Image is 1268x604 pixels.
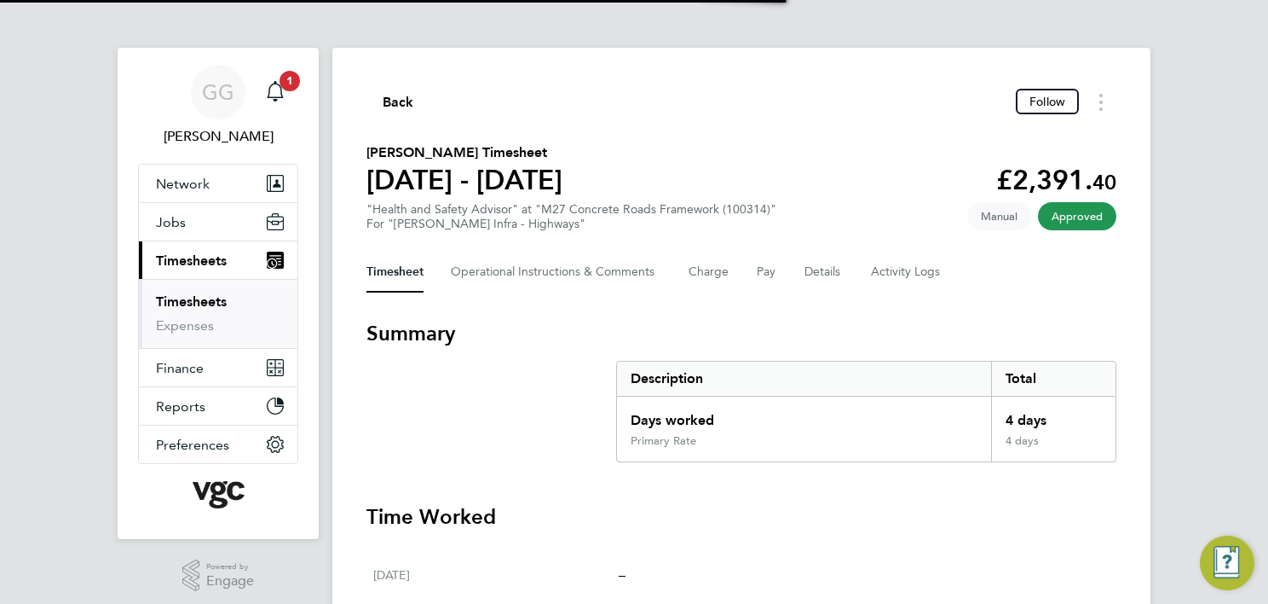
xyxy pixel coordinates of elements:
app-decimal: £2,391. [996,164,1116,196]
span: Preferences [156,437,229,453]
h2: [PERSON_NAME] Timesheet [366,142,562,163]
nav: Main navigation [118,48,319,539]
div: Days worked [617,397,991,434]
span: Finance [156,360,204,376]
span: Back [383,92,414,113]
div: Summary [616,361,1116,462]
a: Go to home page [138,481,298,508]
button: Jobs [139,203,297,241]
span: Network [156,176,210,192]
button: Activity Logs [871,252,942,293]
button: Finance [139,349,297,386]
button: Timesheets Menu [1086,89,1116,115]
div: Total [991,362,1115,396]
span: This timesheet has been approved. [1038,202,1116,230]
h3: Time Worked [366,503,1116,531]
button: Back [366,91,414,113]
button: Engage Resource Center [1200,536,1254,590]
a: Timesheets [156,293,227,310]
button: Timesheet [366,252,424,293]
button: Timesheets [139,241,297,279]
a: 1 [258,65,292,119]
img: vgcgroup-logo-retina.png [193,481,245,508]
span: Reports [156,398,205,415]
a: GG[PERSON_NAME] [138,65,298,147]
div: Description [617,362,991,396]
span: Powered by [206,560,254,574]
h3: Summary [366,320,1116,347]
a: Expenses [156,317,214,334]
div: 4 days [991,397,1115,434]
div: [DATE] [373,565,619,585]
span: Timesheets [156,253,227,269]
div: Primary Rate [631,434,696,448]
a: Powered byEngage [182,560,255,592]
button: Operational Instructions & Comments [451,252,661,293]
span: Follow [1029,94,1065,109]
button: Preferences [139,426,297,463]
div: "Health and Safety Advisor" at "M27 Concrete Roads Framework (100314)" [366,202,776,231]
div: For "[PERSON_NAME] Infra - Highways" [366,217,776,231]
span: GG [202,81,234,103]
span: 1 [280,71,300,91]
button: Reports [139,387,297,425]
div: 4 days [991,434,1115,462]
h1: [DATE] - [DATE] [366,163,562,197]
span: Gauri Gautam [138,126,298,147]
div: Timesheets [139,279,297,348]
button: Charge [689,252,729,293]
span: 40 [1092,170,1116,195]
button: Follow [1016,89,1079,114]
button: Network [139,165,297,202]
span: – [619,566,625,583]
span: This timesheet was manually created. [967,202,1031,230]
span: Engage [206,574,254,589]
span: Jobs [156,214,186,230]
button: Pay [757,252,777,293]
button: Details [804,252,844,293]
